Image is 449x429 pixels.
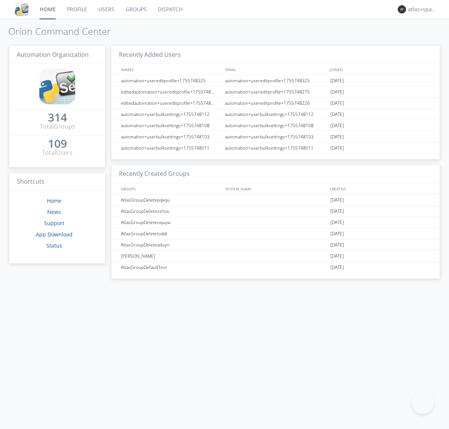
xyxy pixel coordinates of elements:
[398,5,406,13] img: 373638.png
[42,148,73,157] div: Total Users
[119,262,223,273] div: AtlasGroupDefaultTest
[223,86,329,97] div: automation+usereditprofile+1755748275
[330,120,344,131] span: [DATE]
[39,68,75,104] img: cddb5a64eb264b2086981ab96f4c1ba7
[112,120,440,131] a: automation+userbulksettings+1755748108automation+userbulksettings+1755748108[DATE]
[119,183,222,194] div: GROUPS
[328,183,433,194] div: CREATED
[119,217,223,228] div: AtlasGroupDeleteoquyw
[112,109,440,120] a: automation+userbulksettings+1755748112automation+userbulksettings+1755748112[DATE]
[119,228,223,239] div: AtlasGroupDeleteloddi
[119,143,223,153] div: automation+userbulksettings+1755748011
[47,208,61,215] a: News
[112,239,440,251] a: AtlasGroupDeleteaduyn[DATE]
[330,194,344,206] span: [DATE]
[119,206,223,217] div: AtlasGroupDeletezzhov
[330,251,344,262] span: [DATE]
[15,3,28,16] img: cddb5a64eb264b2086981ab96f4c1ba7
[408,6,436,13] div: atlas+spanish0002
[9,173,105,191] h3: Shortcuts
[119,120,223,131] div: automation+userbulksettings+1755748108
[330,206,344,217] span: [DATE]
[330,262,344,273] span: [DATE]
[330,75,344,86] span: [DATE]
[223,109,329,120] div: automation+userbulksettings+1755748112
[47,197,61,204] a: Home
[48,114,67,122] a: 314
[223,131,329,142] div: automation+userbulksettings+1755748103
[112,46,440,64] h3: Recently Added Users
[48,114,67,121] div: 314
[112,228,440,239] a: AtlasGroupDeleteloddi[DATE]
[119,251,223,261] div: [PERSON_NAME]
[112,206,440,217] a: AtlasGroupDeletezzhov[DATE]
[223,183,328,194] div: SYSTEM_NAME
[119,109,223,120] div: automation+userbulksettings+1755748112
[119,86,223,97] div: editedautomation+usereditprofile+1755748275
[44,220,64,227] a: Support
[223,75,329,86] div: automation+usereditprofile+1755748325
[112,165,440,183] h3: Recently Created Groups
[330,239,344,251] span: [DATE]
[223,120,329,131] div: automation+userbulksettings+1755748108
[119,239,223,250] div: AtlasGroupDeleteaduyn
[112,251,440,262] a: [PERSON_NAME][DATE]
[223,143,329,153] div: automation+userbulksettings+1755748011
[119,131,223,142] div: automation+userbulksettings+1755748103
[48,140,67,147] div: 109
[112,262,440,273] a: AtlasGroupDefaultTest[DATE]
[112,143,440,154] a: automation+userbulksettings+1755748011automation+userbulksettings+1755748011[DATE]
[119,98,223,108] div: editedautomation+usereditprofile+1755748226
[46,242,62,249] a: Status
[223,64,328,75] div: EMAIL
[330,131,344,143] span: [DATE]
[223,98,329,108] div: automation+usereditprofile+1755748226
[112,75,440,86] a: automation+usereditprofile+1755748325automation+usereditprofile+1755748325[DATE]
[330,143,344,154] span: [DATE]
[112,217,440,228] a: AtlasGroupDeleteoquyw[DATE]
[330,109,344,120] span: [DATE]
[17,50,89,59] span: Automation Organization
[40,122,75,131] div: Total Groups
[36,231,73,238] a: App Download
[119,75,223,86] div: automation+usereditprofile+1755748325
[330,98,344,109] span: [DATE]
[112,98,440,109] a: editedautomation+usereditprofile+1755748226automation+usereditprofile+1755748226[DATE]
[48,140,67,148] a: 109
[412,392,434,414] iframe: Toggle Customer Support
[112,194,440,206] a: AtlasGroupDeletepqkqu[DATE]
[112,131,440,143] a: automation+userbulksettings+1755748103automation+userbulksettings+1755748103[DATE]
[330,217,344,228] span: [DATE]
[119,194,223,205] div: AtlasGroupDeletepqkqu
[330,86,344,98] span: [DATE]
[330,228,344,239] span: [DATE]
[119,64,222,75] div: NAMES
[112,86,440,98] a: editedautomation+usereditprofile+1755748275automation+usereditprofile+1755748275[DATE]
[328,64,433,75] div: JOINED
